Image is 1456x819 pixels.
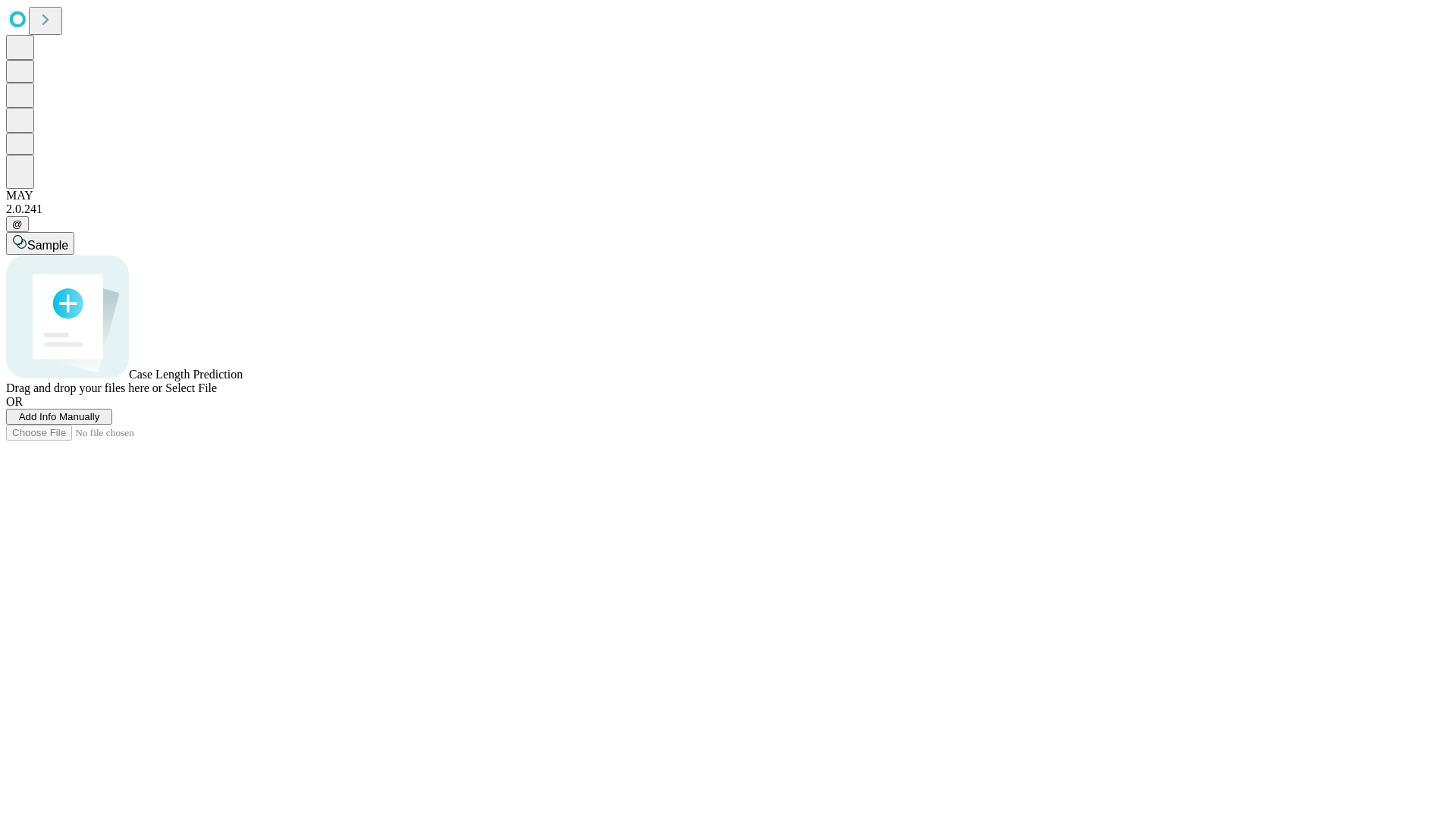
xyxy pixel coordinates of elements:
span: OR [6,395,23,408]
span: Add Info Manually [19,411,100,422]
div: 2.0.241 [6,202,1450,216]
span: Sample [27,239,68,252]
span: @ [12,218,23,230]
div: MAY [6,189,1450,202]
button: Add Info Manually [6,409,112,425]
span: Case Length Prediction [129,368,243,381]
span: Select File [165,381,217,394]
button: Sample [6,232,74,255]
button: @ [6,216,29,232]
span: Drag and drop your files here or [6,381,162,394]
